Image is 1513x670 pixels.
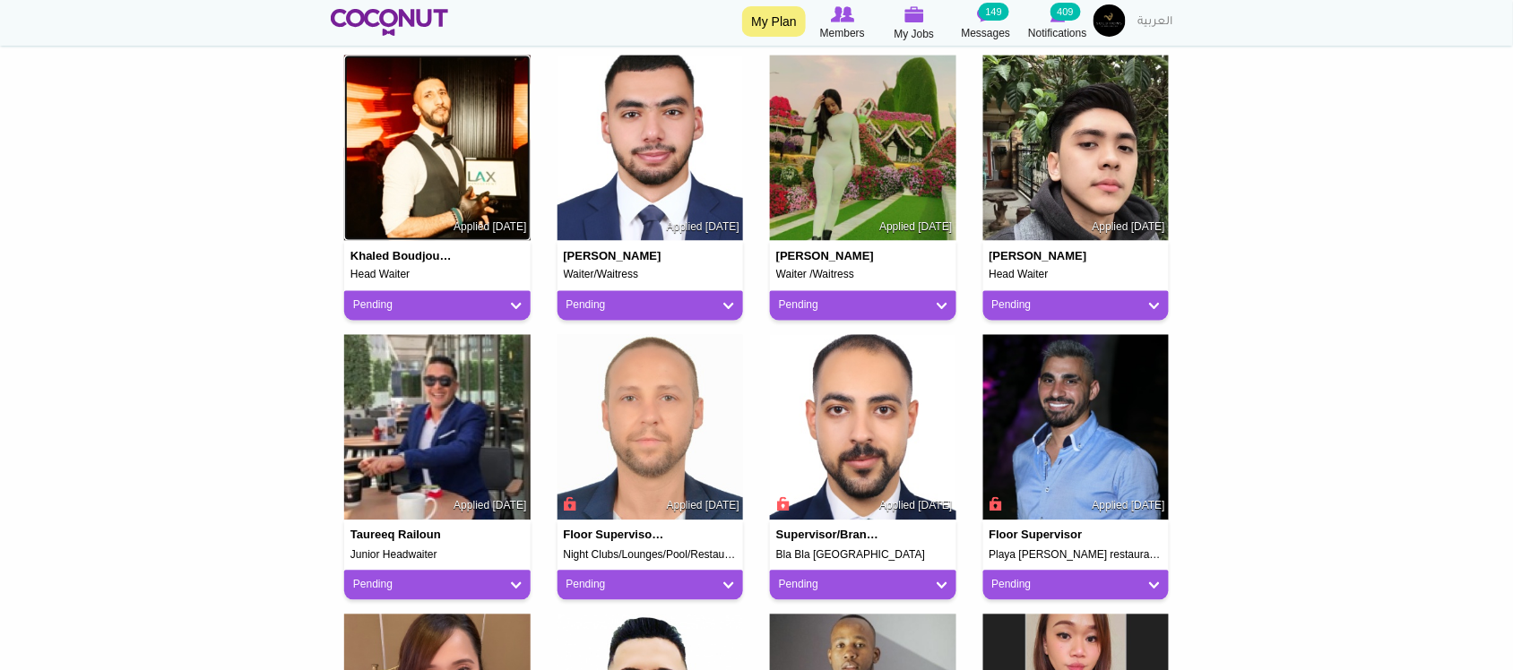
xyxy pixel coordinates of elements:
[950,4,1022,42] a: Messages Messages 149
[992,298,1161,314] a: Pending
[983,56,1170,242] img: Mark James So's picture
[331,9,448,36] img: Home
[979,3,1009,21] small: 149
[344,56,531,242] img: Khaled Boudjouraf's picture
[992,578,1161,593] a: Pending
[566,578,735,593] a: Pending
[983,335,1170,521] img: Rodolph Abboud's picture
[770,56,956,242] img: Hana Debebe's picture
[990,529,1094,542] h4: Floor Supervisor
[558,335,744,521] img: Houssam Hassan's picture
[1022,4,1094,42] a: Notifications Notifications 409
[1129,4,1182,40] a: العربية
[820,24,865,42] span: Members
[779,578,947,593] a: Pending
[350,550,524,562] h5: Junior Headwaiter
[1050,3,1081,21] small: 409
[895,25,935,43] span: My Jobs
[558,56,744,242] img: Younes Mdiha's picture
[776,250,880,262] h4: [PERSON_NAME]
[776,550,950,562] h5: Bla Bla [GEOGRAPHIC_DATA]
[774,495,790,513] span: Connect to Unlock the Profile
[350,270,524,281] h5: Head Waiter
[353,298,522,314] a: Pending
[1050,6,1066,22] img: Notifications
[987,495,1003,513] span: Connect to Unlock the Profile
[770,335,956,521] img: mohammad hassan's picture
[564,529,668,542] h4: Floor Supervisor / Head Waiter / Vip Waiter
[561,495,577,513] span: Connect to Unlock the Profile
[350,250,454,262] h4: Khaled Boudjouraf
[904,6,924,22] img: My Jobs
[564,250,668,262] h4: [PERSON_NAME]
[566,298,735,314] a: Pending
[962,24,1011,42] span: Messages
[776,270,950,281] h5: Waiter /Waitress
[353,578,522,593] a: Pending
[990,550,1163,562] h5: Playa [PERSON_NAME] restaurant/ [GEOGRAPHIC_DATA]
[344,335,531,521] img: Taureeq Railoun's picture
[977,6,995,22] img: Messages
[776,529,880,542] h4: Supervisor/brand Ambassador
[564,550,738,562] h5: Night Clubs/Lounges/Pool/Restaurants
[742,6,806,37] a: My Plan
[350,529,454,542] h4: Taureeq Railoun
[779,298,947,314] a: Pending
[990,250,1094,262] h4: [PERSON_NAME]
[564,270,738,281] h5: Waiter/Waitress
[807,4,878,42] a: Browse Members Members
[1028,24,1086,42] span: Notifications
[878,4,950,43] a: My Jobs My Jobs
[831,6,854,22] img: Browse Members
[990,270,1163,281] h5: Head Waiter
